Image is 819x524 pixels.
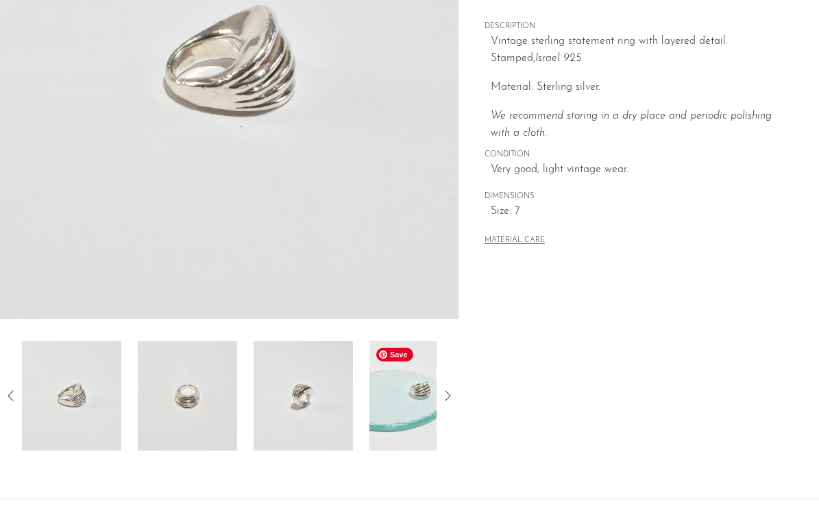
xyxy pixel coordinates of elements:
[485,149,793,161] span: CONDITION
[491,110,772,139] em: We recommend storing in a dry place and periodic polishing with a cloth.
[535,53,583,64] em: Israel 925.
[491,203,793,221] span: Size: 7
[485,236,545,246] button: MATERIAL CARE
[254,341,353,451] img: Layered Statement Ring
[485,191,793,203] span: DIMENSIONS
[369,341,469,451] img: Layered Statement Ring
[376,348,413,361] span: Save
[485,21,793,33] span: DESCRIPTION
[22,341,121,451] img: Layered Statement Ring
[491,33,793,68] p: Vintage sterling statement ring with layered detail. Stamped,
[491,79,793,97] p: Material: Sterling silver.
[138,341,237,451] img: Layered Statement Ring
[491,161,793,179] span: Very good; light vintage wear.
